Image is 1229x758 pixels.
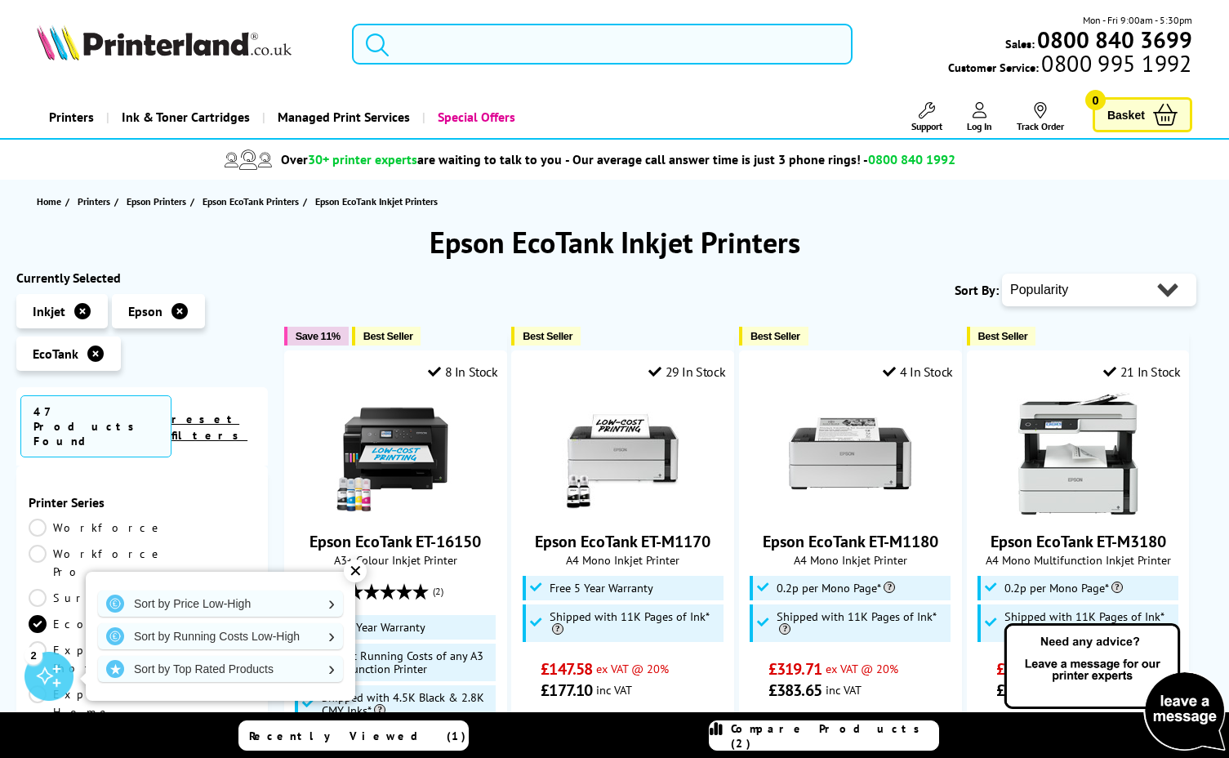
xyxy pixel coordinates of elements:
span: Shipped with 4.5K Black & 2.8K CMY Inks* [322,691,492,717]
span: A4 Mono Multifunction Inkjet Printer [976,552,1181,568]
a: Workforce [29,519,164,537]
span: Printers [78,193,110,210]
span: Support [911,120,942,132]
button: Best Seller [967,327,1036,346]
button: Best Seller [352,327,421,346]
span: Customer Service: [948,56,1191,75]
a: Recently Viewed (1) [238,720,469,751]
span: 0.2p per Mono Page* [1004,582,1123,595]
span: Epson [128,303,163,319]
a: Support [911,102,942,132]
span: Shipped with 11K Pages of Ink* [1004,610,1174,636]
span: 0800 995 1992 [1039,56,1191,71]
div: 8 In Stock [428,363,498,380]
button: Best Seller [739,327,808,346]
div: ✕ [344,560,367,582]
span: £475.09 [996,680,1049,701]
span: Epson EcoTank Printers [203,193,299,210]
span: £319.71 [768,658,822,680]
div: modal_delivery [748,709,953,755]
div: 29 In Stock [648,363,725,380]
span: Sales: [1005,36,1035,51]
span: £395.91 [996,658,1049,680]
div: Printer Series [29,494,256,511]
div: Currently Selected [16,270,268,286]
span: Recently Viewed (1) [249,729,466,743]
span: 30+ printer experts [308,151,417,167]
a: Printers [37,96,106,138]
span: A3+ Colour Inkjet Printer [293,552,498,568]
span: ex VAT @ 20% [826,661,898,676]
span: 0800 840 1992 [868,151,955,167]
span: Epson EcoTank Inkjet Printers [315,195,438,207]
span: inc VAT [596,682,632,698]
img: Epson EcoTank ET-16150 [334,392,456,515]
h1: Epson EcoTank Inkjet Printers [16,223,1213,261]
span: Compare Products (2) [731,721,938,751]
span: Basket [1107,104,1145,126]
span: Mon - Fri 9:00am - 5:30pm [1083,12,1192,28]
a: Expression Home [29,685,184,721]
img: Epson EcoTank ET-M1170 [562,392,684,515]
a: Epson EcoTank ET-M1180 [763,531,938,552]
div: 2 [24,646,42,664]
span: A4 Mono Inkjet Printer [748,552,953,568]
span: 0 [1085,90,1106,110]
a: Special Offers [422,96,528,138]
a: Epson EcoTank ET-M3180 [1017,502,1139,518]
div: 21 In Stock [1103,363,1180,380]
span: Over are waiting to talk to you [281,151,562,167]
a: Sort by Running Costs Low-High [98,623,343,649]
span: £147.58 [541,658,592,680]
a: Ink & Toner Cartridges [106,96,262,138]
span: Best Seller [978,330,1028,342]
button: Save 11% [284,327,349,346]
img: Epson EcoTank ET-M3180 [1017,392,1139,515]
span: 0.2p per Mono Page* [777,582,895,595]
span: - Our average call answer time is just 3 phone rings! - [565,151,955,167]
a: Printerland Logo [37,25,332,64]
a: 0800 840 3699 [1035,32,1192,47]
img: Printerland Logo [37,25,292,60]
span: Best Seller [750,330,800,342]
span: Lowest Running Costs of any A3 Multifunction Printer [322,649,492,676]
span: inc VAT [826,682,862,698]
a: Printers [78,193,114,210]
a: Epson EcoTank ET-M1170 [535,531,710,552]
span: Free 5 Year Warranty [322,621,425,634]
a: reset filters [171,412,247,443]
span: Best Seller [363,330,413,342]
a: Compare Products (2) [709,720,939,751]
b: 0800 840 3699 [1037,25,1192,55]
span: Ink & Toner Cartridges [122,96,250,138]
span: EcoTank [33,346,78,362]
a: Epson Printers [127,193,190,210]
span: A4 Mono Inkjet Printer [520,552,725,568]
span: ex VAT @ 20% [596,661,669,676]
span: Save 11% [296,330,341,342]
span: Free 5 Year Warranty [550,582,653,595]
span: 47 Products Found [20,395,171,457]
a: Managed Print Services [262,96,422,138]
a: Epson EcoTank ET-M1170 [562,502,684,518]
span: Shipped with 11K Pages of Ink* [550,610,719,636]
span: Sort By: [955,282,999,298]
a: SureColor [29,589,156,607]
a: Epson EcoTank ET-16150 [309,531,481,552]
span: Epson Printers [127,193,186,210]
span: £383.65 [768,680,822,701]
span: Best Seller [523,330,572,342]
span: Log In [967,120,992,132]
span: (2) [433,576,443,607]
a: Epson EcoTank ET-16150 [334,502,456,518]
img: Open Live Chat window [1000,621,1229,755]
a: EcoTank [29,615,142,633]
a: Sort by Top Rated Products [98,656,343,682]
a: Sort by Price Low-High [98,591,343,617]
a: Epson EcoTank Printers [203,193,303,210]
a: Epson EcoTank ET-M1180 [789,502,911,518]
span: Shipped with 11K Pages of Ink* [777,610,946,636]
img: Epson EcoTank ET-M1180 [789,392,911,515]
a: Log In [967,102,992,132]
a: Home [37,193,65,210]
